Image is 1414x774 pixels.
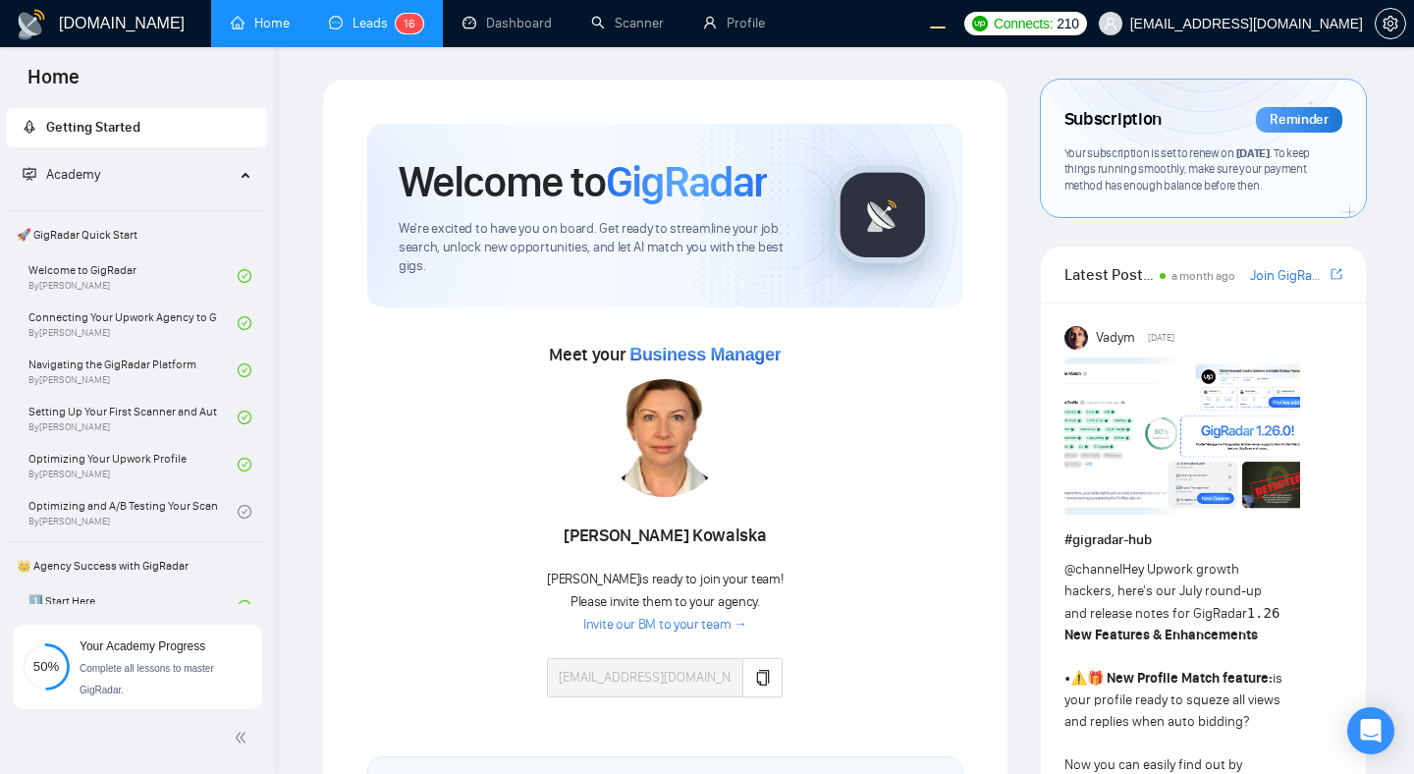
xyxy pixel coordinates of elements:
span: check-circle [238,458,251,471]
a: searchScanner [591,15,664,31]
code: 1.26 [1247,605,1280,621]
span: check-circle [238,505,251,519]
div: [PERSON_NAME] Kowalska [547,520,783,553]
span: a month ago [1171,269,1235,283]
span: check-circle [238,316,251,330]
span: @channel [1064,561,1122,578]
a: Join GigRadar Slack Community [1250,265,1327,287]
a: messageLeads16 [329,15,423,31]
img: gigradar-logo.png [834,166,932,264]
span: We're excited to have you on board. Get ready to streamline your job search, unlock new opportuni... [399,220,802,276]
span: 50% [23,660,70,673]
span: [PERSON_NAME] is ready to join your team! [547,571,783,587]
a: Connecting Your Upwork Agency to GigRadarBy[PERSON_NAME] [28,302,238,345]
a: Optimizing Your Upwork ProfileBy[PERSON_NAME] [28,443,238,486]
span: Subscription [1064,103,1162,137]
a: 1️⃣ Start Here [28,585,238,629]
a: homeHome [231,15,290,31]
a: Welcome to GigRadarBy[PERSON_NAME] [28,254,238,298]
span: Connects: [994,13,1053,34]
span: 1 [404,17,408,30]
a: Invite our BM to your team → [583,616,747,635]
span: GigRadar [606,155,767,208]
a: Setting Up Your First Scanner and Auto-BidderBy[PERSON_NAME] [28,396,238,439]
span: Vadym [1096,327,1135,349]
span: 6 [408,17,415,30]
div: Reminder [1256,107,1342,133]
span: export [1331,266,1342,282]
h1: # gigradar-hub [1064,529,1342,551]
span: Home [12,63,95,104]
span: fund-projection-screen [23,167,36,181]
span: Business Manager [629,345,781,364]
strong: New Features & Enhancements [1064,627,1258,643]
span: ⚠️ [1070,670,1087,687]
span: 👑 Agency Success with GigRadar [9,546,265,585]
a: export [1331,265,1342,284]
span: Latest Posts from the GigRadar Community [1064,262,1154,287]
span: Academy [46,166,100,183]
span: [DATE] [1148,329,1174,347]
span: 210 [1057,13,1078,34]
span: check-circle [238,363,251,377]
li: Getting Started [7,108,267,147]
span: setting [1376,16,1405,31]
button: setting [1375,8,1406,39]
span: Please invite them to your agency. [571,593,760,610]
img: logo [16,9,47,40]
a: userProfile [703,15,765,31]
h1: Welcome to [399,155,767,208]
a: setting [1375,16,1406,31]
img: 1705952806691-1.jpg [606,379,724,497]
span: copy [755,670,771,686]
span: 🎁 [1087,670,1104,687]
span: check-circle [238,269,251,283]
a: dashboardDashboard [462,15,552,31]
img: Vadym [1064,326,1088,350]
a: Navigating the GigRadar PlatformBy[PERSON_NAME] [28,349,238,392]
span: 🚀 GigRadar Quick Start [9,215,265,254]
button: copy [742,658,783,697]
a: Optimizing and A/B Testing Your Scanner for Better ResultsBy[PERSON_NAME] [28,490,238,533]
span: check-circle [238,600,251,614]
span: Meet your [549,344,781,365]
img: F09AC4U7ATU-image.png [1064,358,1300,515]
span: Complete all lessons to master GigRadar. [80,663,214,695]
span: rocket [23,120,36,134]
span: Academy [23,166,100,183]
strong: New Profile Match feature: [1107,670,1273,687]
sup: 16 [396,14,423,33]
span: check-circle [238,411,251,424]
span: [DATE] [1236,145,1270,160]
img: upwork-logo.png [972,16,988,31]
div: Open Intercom Messenger [1347,707,1394,754]
span: double-left [234,728,253,747]
span: Your subscription is set to renew on . To keep things running smoothly, make sure your payment me... [1064,145,1310,193]
span: Your Academy Progress [80,639,205,653]
span: user [1104,17,1117,30]
span: Getting Started [46,119,140,136]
